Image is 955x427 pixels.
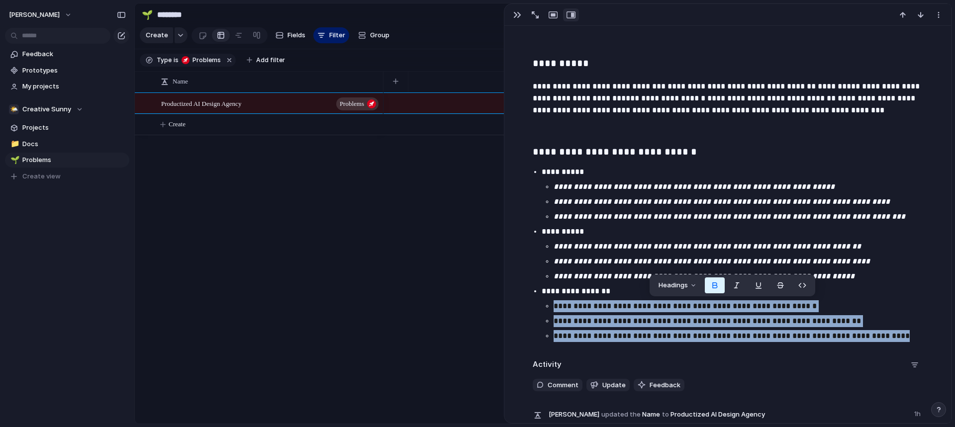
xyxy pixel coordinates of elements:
div: 🌱 [10,155,17,166]
span: Create [146,30,168,40]
span: Problems [22,155,126,165]
button: 🌱 [9,155,19,165]
span: Comment [548,380,578,390]
h2: Activity [533,359,562,370]
button: Add filter [241,53,291,67]
a: 📁Docs [5,137,129,152]
span: Projects [22,123,126,133]
span: Fields [287,30,305,40]
span: Headings [659,280,688,290]
button: Create view [5,169,129,184]
span: Group [370,30,389,40]
button: Comment [533,379,582,392]
span: [PERSON_NAME] [549,410,599,420]
button: 📁 [9,139,19,149]
span: Update [602,380,626,390]
span: Type [157,56,172,65]
a: Feedback [5,47,129,62]
button: Update [586,379,630,392]
a: Prototypes [5,63,129,78]
a: 🌱Problems [5,153,129,168]
div: 🌤️ [9,104,19,114]
span: 1h [914,407,923,419]
div: 📁 [10,138,17,150]
span: Problems [190,56,221,65]
button: Headings [653,277,703,293]
button: Fields [272,27,309,43]
span: [PERSON_NAME] [9,10,60,20]
span: Feedback [650,380,680,390]
span: Docs [22,139,126,149]
span: Filter [329,30,345,40]
button: [PERSON_NAME] [4,7,77,23]
span: Name [173,77,188,86]
span: Prototypes [22,66,126,76]
button: Create [140,27,173,43]
span: My projects [22,82,126,91]
span: Add filter [256,56,285,65]
span: updated the [601,410,641,420]
button: Filter [313,27,349,43]
span: Create view [22,171,61,181]
button: 🌤️Creative Sunny [5,102,129,117]
button: is [172,55,181,66]
div: 🌱 [142,8,153,21]
span: Productized AI Design Agency [161,97,241,109]
button: Problems [336,97,379,110]
button: 🌱 [139,7,155,23]
button: Problems [180,55,223,66]
span: to [662,410,669,420]
span: is [174,56,179,65]
a: My projects [5,79,129,94]
a: Projects [5,120,129,135]
span: Creative Sunny [22,104,71,114]
span: Name Productized AI Design Agency [549,407,908,421]
span: Create [169,119,186,129]
button: Feedback [634,379,684,392]
span: Feedback [22,49,126,59]
span: Problems [340,97,364,111]
button: Group [353,27,394,43]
